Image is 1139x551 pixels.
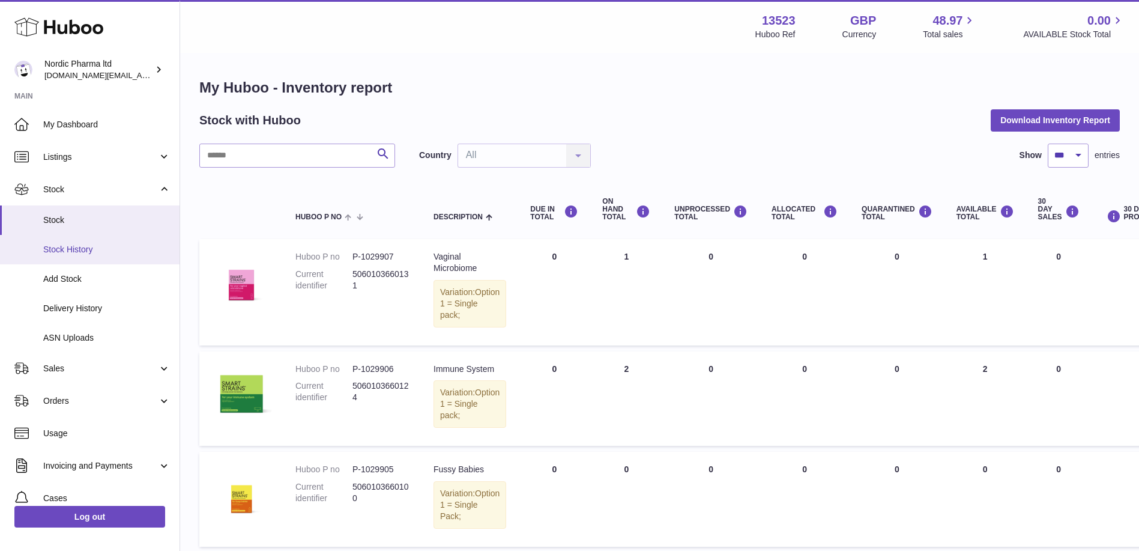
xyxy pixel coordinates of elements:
div: Vaginal Microbiome [434,251,506,274]
span: Total sales [923,29,976,40]
td: 2 [944,352,1026,446]
span: Delivery History [43,303,171,314]
td: 0 [1026,239,1092,345]
span: Invoicing and Payments [43,460,158,472]
dt: Huboo P no [295,251,352,263]
button: Download Inventory Report [991,109,1120,131]
div: Variation: [434,280,506,327]
span: Stock [43,184,158,195]
div: Huboo Ref [755,29,796,40]
td: 0 [518,239,590,345]
span: Listings [43,151,158,163]
span: Add Stock [43,273,171,285]
span: Description [434,213,483,221]
span: 0 [895,364,899,374]
dd: 5060103660131 [352,269,409,291]
img: accounts.uk@nordicpharma.com [14,61,32,79]
dt: Current identifier [295,269,352,291]
span: Option 1 = Single pack; [440,388,500,420]
div: DUE IN TOTAL [530,205,578,221]
span: [DOMAIN_NAME][EMAIL_ADDRESS][DOMAIN_NAME] [44,70,239,80]
label: Show [1020,150,1042,161]
span: Stock [43,215,171,226]
img: product image [211,251,271,311]
span: Usage [43,428,171,439]
label: Country [419,150,452,161]
span: 0 [895,252,899,261]
dt: Huboo P no [295,464,352,475]
dt: Current identifier [295,380,352,403]
div: Immune System [434,364,506,375]
a: Log out [14,506,165,528]
td: 0 [662,239,760,345]
span: Sales [43,363,158,374]
dd: P-1029907 [352,251,409,263]
div: UNPROCESSED Total [674,205,748,221]
dd: P-1029905 [352,464,409,475]
div: ON HAND Total [602,198,650,222]
td: 0 [662,452,760,547]
div: ALLOCATED Total [772,205,838,221]
span: entries [1095,150,1120,161]
td: 0 [662,352,760,446]
a: 0.00 AVAILABLE Stock Total [1023,13,1125,40]
div: AVAILABLE Total [956,205,1014,221]
dd: P-1029906 [352,364,409,375]
td: 0 [760,452,850,547]
dt: Huboo P no [295,364,352,375]
strong: 13523 [762,13,796,29]
span: My Dashboard [43,119,171,130]
span: Orders [43,395,158,407]
h2: Stock with Huboo [199,112,301,129]
td: 1 [590,239,662,345]
div: Variation: [434,380,506,428]
strong: GBP [850,13,876,29]
dt: Current identifier [295,481,352,504]
td: 2 [590,352,662,446]
dd: 5060103660124 [352,380,409,403]
span: Stock History [43,244,171,255]
span: Huboo P no [295,213,342,221]
td: 0 [1026,452,1092,547]
td: 0 [1026,352,1092,446]
td: 1 [944,239,1026,345]
span: Option 1 = Single pack; [440,287,500,320]
span: Cases [43,493,171,504]
dd: 5060103660100 [352,481,409,504]
td: 0 [518,452,590,547]
div: Fussy Babies [434,464,506,475]
img: product image [211,364,271,424]
span: 0.00 [1087,13,1111,29]
td: 0 [760,239,850,345]
span: 0 [895,464,899,474]
div: Variation: [434,481,506,529]
span: 48.97 [932,13,962,29]
div: 30 DAY SALES [1038,198,1080,222]
td: 0 [518,352,590,446]
td: 0 [944,452,1026,547]
td: 0 [760,352,850,446]
div: Nordic Pharma ltd [44,58,153,81]
div: QUARANTINED Total [862,205,932,221]
span: Option 1 = Single Pack; [440,489,500,521]
img: product image [211,464,271,524]
a: 48.97 Total sales [923,13,976,40]
h1: My Huboo - Inventory report [199,78,1120,97]
td: 0 [590,452,662,547]
span: ASN Uploads [43,332,171,344]
div: Currency [842,29,877,40]
span: AVAILABLE Stock Total [1023,29,1125,40]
